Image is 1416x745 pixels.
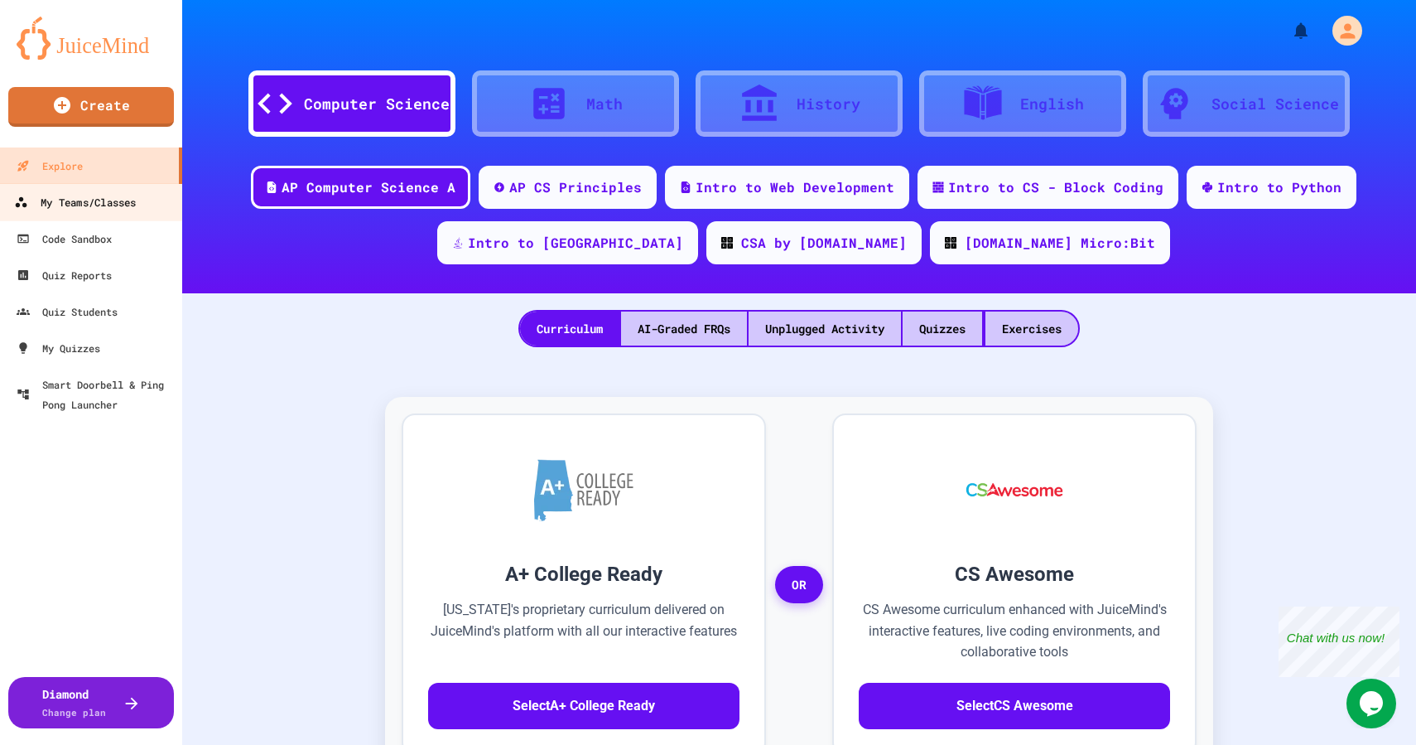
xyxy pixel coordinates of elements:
img: CODE_logo_RGB.png [945,237,956,249]
div: English [1020,93,1084,115]
div: My Notifications [1260,17,1315,45]
iframe: chat widget [1279,607,1399,677]
h3: CS Awesome [859,559,1170,589]
button: SelectA+ College Ready [428,683,739,729]
div: Quiz Students [17,302,118,322]
img: CS Awesome [950,440,1080,539]
div: Quiz Reports [17,265,112,285]
div: Explore [17,156,83,176]
div: Exercises [985,312,1078,346]
div: AP Computer Science A [282,177,455,197]
p: [US_STATE]'s proprietary curriculum delivered on JuiceMind's platform with all our interactive fe... [428,599,739,663]
div: CSA by [DOMAIN_NAME] [741,233,907,253]
div: Unplugged Activity [749,312,901,346]
div: History [797,93,860,115]
h3: A+ College Ready [428,559,739,589]
div: Quizzes [903,312,982,346]
iframe: chat widget [1346,679,1399,728]
div: AP CS Principles [509,177,642,197]
div: My Account [1315,12,1366,50]
div: [DOMAIN_NAME] Micro:Bit [965,233,1155,253]
div: Intro to Web Development [696,177,894,197]
img: CODE_logo_RGB.png [721,237,733,249]
div: My Quizzes [17,338,100,358]
img: logo-orange.svg [17,17,166,60]
div: Code Sandbox [17,229,112,249]
span: Change plan [42,706,106,718]
div: Math [586,93,623,115]
div: Curriculum [520,312,619,346]
button: DiamondChange plan [8,677,174,728]
button: SelectCS Awesome [859,683,1170,729]
div: My Teams/Classes [14,192,136,213]
div: Diamond [42,685,106,720]
img: A+ College Ready [534,459,633,521]
div: Intro to [GEOGRAPHIC_DATA] [468,233,683,253]
div: Intro to Python [1217,177,1341,197]
div: AI-Graded FRQs [621,312,747,346]
div: Intro to CS - Block Coding [948,177,1163,197]
a: Create [8,87,174,127]
span: OR [775,566,823,604]
div: Social Science [1211,93,1339,115]
p: CS Awesome curriculum enhanced with JuiceMind's interactive features, live coding environments, a... [859,599,1170,663]
div: Smart Doorbell & Ping Pong Launcher [17,375,176,414]
div: Computer Science [304,93,450,115]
